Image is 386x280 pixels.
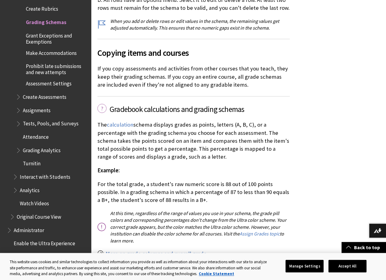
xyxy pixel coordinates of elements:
span: Grading Analytics [23,145,61,153]
span: Attendance [23,132,49,140]
span: Original Course View [17,212,61,220]
a: calculation [107,121,133,128]
span: Analytics [20,185,40,193]
a: More on grade columns and overall grade [106,250,207,257]
div: This website uses cookies and similar technologies to collect information you provide as well as ... [10,259,270,277]
span: Administrator [14,225,44,233]
p: When you add or delete rows or edit values in the schema, the remaining values get adjusted autom... [97,18,290,31]
p: For the total grade, a student's raw numeric score is 88 out of 100 points possible. In a grading... [97,180,290,204]
a: More information about your privacy, opens in a new tab [199,271,234,276]
a: Assign Grades topic [240,231,280,237]
span: Assessment Settings [26,79,72,87]
span: Grant Exceptions and Exemptions [26,31,87,45]
span: Example: [97,167,120,174]
span: Assignments [23,105,51,113]
span: Grading Schemas [26,17,66,25]
p: The schema displays grades as points, letters (A, B, C), or a percentage with the grading schema ... [97,121,290,161]
span: Watch Videos [20,199,49,207]
button: Accept All [328,260,367,272]
span: Create Rubrics [26,4,58,12]
span: Tests, Pools, and Surveys [23,119,79,127]
span: Gradebook calculations and grading schemas [110,104,290,115]
span: Make Accommodations [26,48,77,56]
span: Turnitin [23,159,40,167]
p: If you copy assessments and activities from other courses that you teach, they keep their grading... [97,65,290,89]
span: Create Assessments [23,92,66,100]
span: Prohibit late submissions and new attempts [26,61,87,76]
p: At this time, regardless of the range of values you use in your schema, the grade pill colors and... [97,210,290,244]
span: Enable the Ultra Experience [14,239,75,247]
span: Interact with Students [20,172,70,180]
span: Performance Dashboard [14,252,67,260]
button: Manage Settings [286,260,324,272]
span: Copying items and courses [97,46,290,59]
a: Back to top [342,242,386,253]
